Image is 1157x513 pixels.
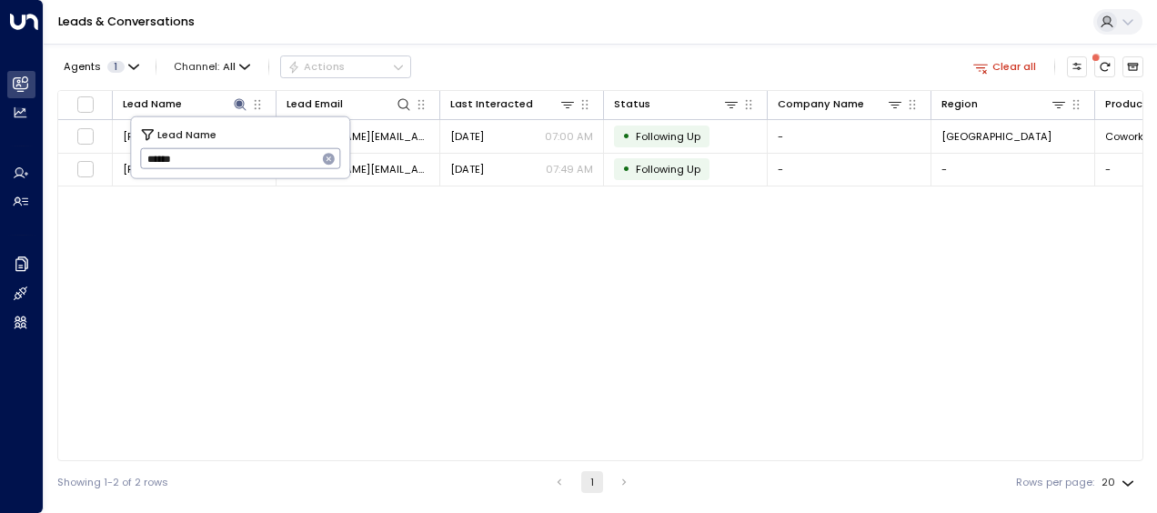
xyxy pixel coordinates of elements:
[64,62,101,72] span: Agents
[287,129,429,144] span: curran@forge-mgmt.com
[941,96,1067,113] div: Region
[636,162,700,176] span: Following Up
[546,162,593,176] p: 07:49 AM
[123,96,248,113] div: Lead Name
[1105,96,1148,113] div: Product
[931,154,1095,186] td: -
[622,124,630,148] div: •
[76,127,95,146] span: Toggle select row
[168,56,257,76] span: Channel:
[287,60,345,73] div: Actions
[280,55,411,77] button: Actions
[636,129,700,144] span: Following Up
[1016,475,1094,490] label: Rows per page:
[941,129,1051,144] span: London
[450,162,484,176] span: Sep 10, 2025
[287,96,412,113] div: Lead Email
[622,156,630,181] div: •
[614,96,739,113] div: Status
[157,126,216,142] span: Lead Name
[58,14,195,29] a: Leads & Conversations
[548,471,636,493] nav: pagination navigation
[57,56,144,76] button: Agents1
[967,56,1042,76] button: Clear all
[581,471,603,493] button: page 1
[76,160,95,178] span: Toggle select row
[450,96,576,113] div: Last Interacted
[107,61,125,73] span: 1
[287,96,343,113] div: Lead Email
[450,129,484,144] span: Sep 19, 2025
[1067,56,1088,77] button: Customize
[57,475,168,490] div: Showing 1-2 of 2 rows
[123,162,206,176] span: Curran
[1094,56,1115,77] span: There are new threads available. Refresh the grid to view the latest updates.
[450,96,533,113] div: Last Interacted
[1122,56,1143,77] button: Archived Leads
[768,120,931,152] td: -
[123,129,206,144] span: Curran
[614,96,650,113] div: Status
[768,154,931,186] td: -
[280,55,411,77] div: Button group with a nested menu
[123,96,182,113] div: Lead Name
[778,96,903,113] div: Company Name
[168,56,257,76] button: Channel:All
[76,96,95,114] span: Toggle select all
[1102,471,1138,494] div: 20
[545,129,593,144] p: 07:00 AM
[223,61,236,73] span: All
[287,162,429,176] span: curran@forge-mgmt.com
[778,96,864,113] div: Company Name
[941,96,978,113] div: Region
